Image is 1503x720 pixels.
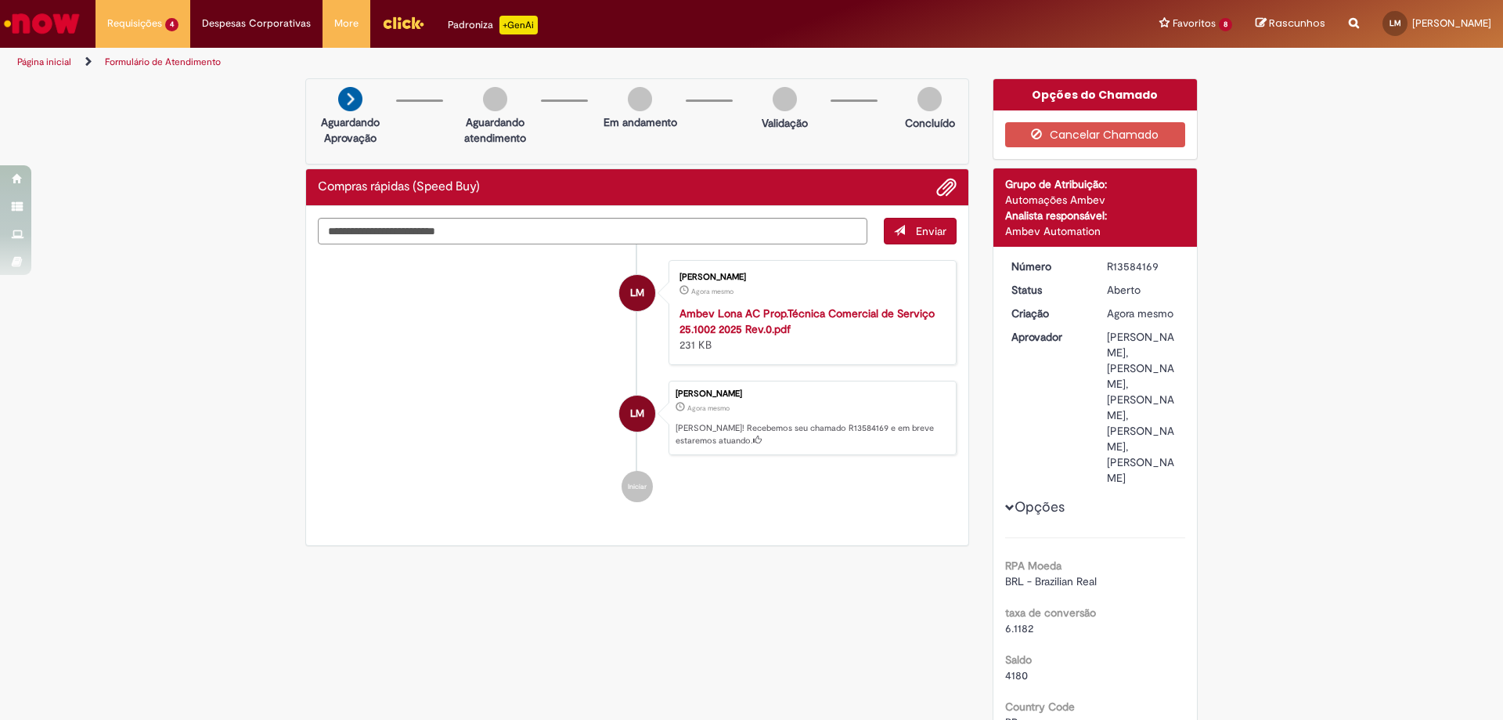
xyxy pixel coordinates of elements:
[676,389,948,399] div: [PERSON_NAME]
[1412,16,1491,30] span: [PERSON_NAME]
[1000,306,1096,321] dt: Criação
[691,287,733,296] span: Agora mesmo
[1005,559,1061,573] b: RPA Moeda
[1269,16,1325,31] span: Rascunhos
[17,56,71,68] a: Página inicial
[936,177,957,197] button: Adicionar anexos
[165,18,178,31] span: 4
[905,115,955,131] p: Concluído
[604,114,677,130] p: Em andamento
[202,16,311,31] span: Despesas Corporativas
[1107,306,1180,321] div: 01/10/2025 08:37:06
[691,287,733,296] time: 01/10/2025 08:36:56
[1005,700,1075,714] b: Country Code
[334,16,359,31] span: More
[773,87,797,111] img: img-circle-grey.png
[107,16,162,31] span: Requisições
[1005,668,1028,682] span: 4180
[1107,282,1180,298] div: Aberto
[917,87,942,111] img: img-circle-grey.png
[1005,621,1033,635] span: 6.1182
[630,274,644,312] span: LM
[1005,192,1186,208] div: Automações Ambev
[382,11,424,34] img: click_logo_yellow_360x200.png
[676,422,948,447] p: [PERSON_NAME]! Recebemos seu chamado R13584169 e em breve estaremos atuando.
[1000,259,1096,274] dt: Número
[1219,18,1232,31] span: 8
[457,114,533,146] p: Aguardando atendimento
[762,115,808,131] p: Validação
[679,306,940,353] div: 231 KB
[105,56,221,68] a: Formulário de Atendimento
[1005,574,1097,588] span: BRL - Brazilian Real
[318,180,480,194] h2: Compras rápidas (Speed Buy) Histórico de tíquete
[1107,259,1180,274] div: R13584169
[312,114,388,146] p: Aguardando Aprovação
[687,403,730,413] time: 01/10/2025 08:37:06
[338,87,362,111] img: arrow-next.png
[619,396,655,432] div: Lucas Zscharnock Martini
[318,244,957,519] ul: Histórico de tíquete
[2,8,82,39] img: ServiceNow
[884,218,957,244] button: Enviar
[993,79,1198,110] div: Opções do Chamado
[630,395,644,432] span: LM
[1005,176,1186,192] div: Grupo de Atribuição:
[619,275,655,311] div: Lucas Zscharnock Martini
[1000,282,1096,298] dt: Status
[1000,329,1096,345] dt: Aprovador
[1005,122,1186,147] button: Cancelar Chamado
[687,403,730,413] span: Agora mesmo
[1107,306,1173,320] span: Agora mesmo
[12,48,990,77] ul: Trilhas de página
[1107,306,1173,320] time: 01/10/2025 08:37:06
[1005,208,1186,223] div: Analista responsável:
[628,87,652,111] img: img-circle-grey.png
[679,273,940,282] div: [PERSON_NAME]
[1005,606,1096,620] b: taxa de conversão
[1173,16,1216,31] span: Favoritos
[1005,223,1186,239] div: Ambev Automation
[318,218,867,244] textarea: Digite sua mensagem aqui...
[916,224,946,238] span: Enviar
[318,381,957,456] li: Lucas Zscharnock Martini
[679,306,935,336] a: Ambev Lona AC Prop.Técnica Comercial de Serviço 25.1002 2025 Rev.0.pdf
[1389,18,1401,28] span: LM
[483,87,507,111] img: img-circle-grey.png
[1107,329,1180,486] div: [PERSON_NAME], [PERSON_NAME], [PERSON_NAME], [PERSON_NAME], [PERSON_NAME]
[1256,16,1325,31] a: Rascunhos
[499,16,538,34] p: +GenAi
[448,16,538,34] div: Padroniza
[1005,653,1032,667] b: Saldo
